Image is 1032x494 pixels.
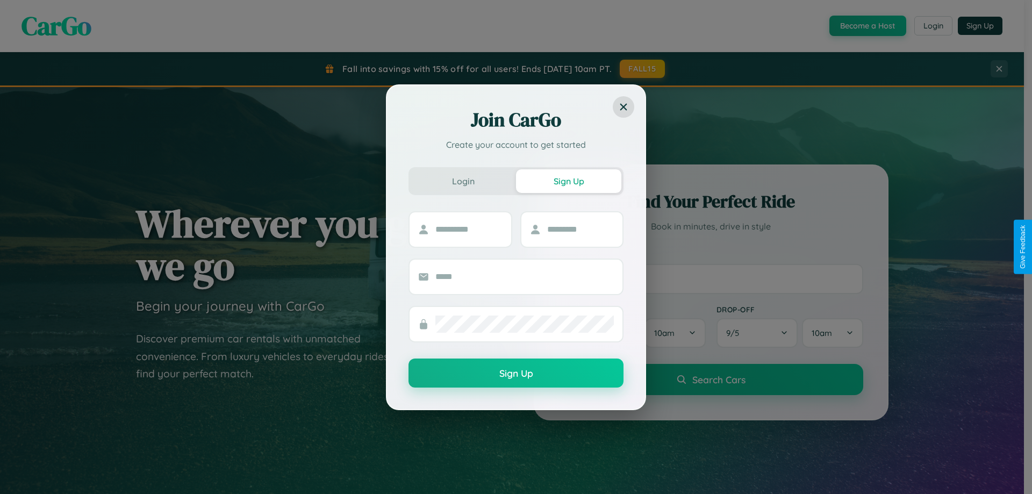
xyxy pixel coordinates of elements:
div: Give Feedback [1019,225,1027,269]
button: Sign Up [408,359,623,388]
h2: Join CarGo [408,107,623,133]
button: Login [411,169,516,193]
p: Create your account to get started [408,138,623,151]
button: Sign Up [516,169,621,193]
